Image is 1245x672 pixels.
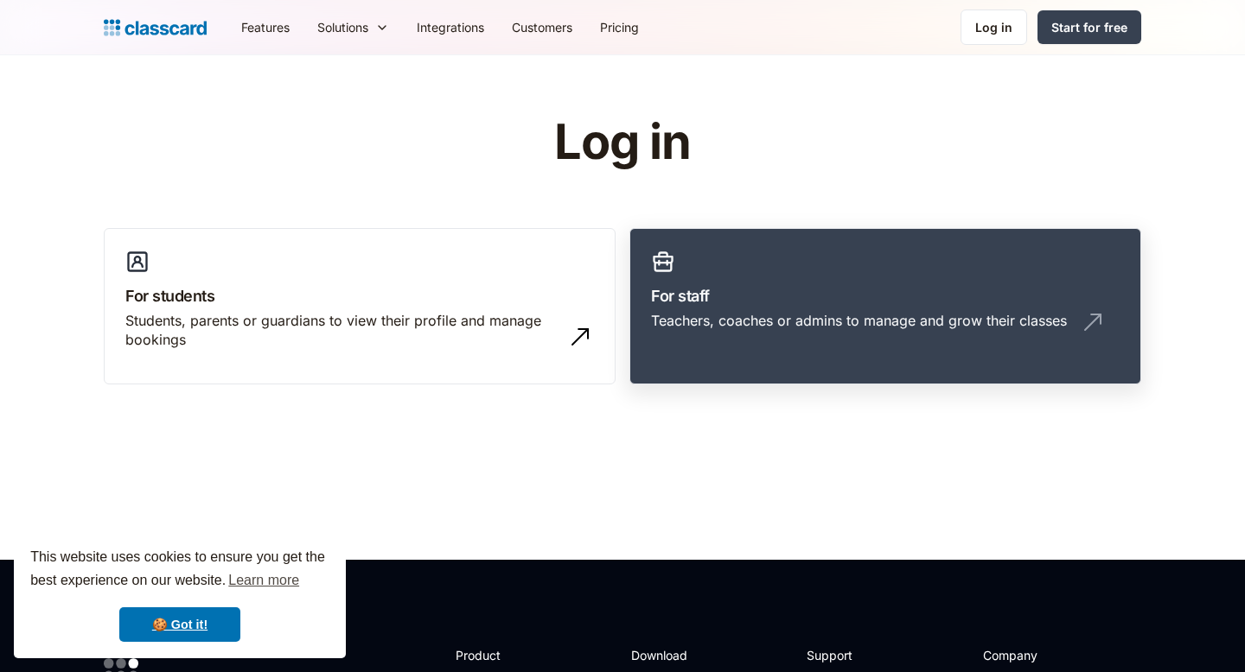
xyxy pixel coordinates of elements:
a: Start for free [1037,10,1141,44]
a: Pricing [586,8,653,47]
a: learn more about cookies [226,567,302,593]
div: cookieconsent [14,530,346,658]
div: Solutions [303,8,403,47]
a: For studentsStudents, parents or guardians to view their profile and manage bookings [104,228,616,385]
h3: For students [125,284,594,307]
div: Start for free [1051,18,1127,36]
a: home [104,16,207,40]
a: Log in [961,10,1027,45]
div: Log in [975,18,1012,36]
a: For staffTeachers, coaches or admins to manage and grow their classes [629,228,1141,385]
div: Students, parents or guardians to view their profile and manage bookings [125,311,559,350]
h1: Log in [348,116,897,169]
h2: Support [807,646,877,664]
a: Features [227,8,303,47]
h2: Company [983,646,1098,664]
h2: Product [456,646,548,664]
div: Teachers, coaches or admins to manage and grow their classes [651,311,1067,330]
a: Integrations [403,8,498,47]
div: Solutions [317,18,368,36]
span: This website uses cookies to ensure you get the best experience on our website. [30,547,329,593]
a: dismiss cookie message [119,607,240,642]
h3: For staff [651,284,1120,307]
h2: Download [631,646,702,664]
a: Customers [498,8,586,47]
